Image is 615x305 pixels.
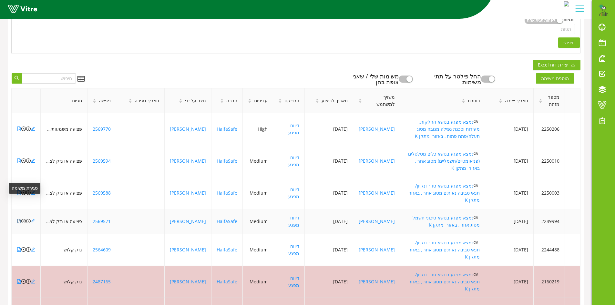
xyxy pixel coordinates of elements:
span: caret-down [315,100,319,104]
a: נמצא מפגע בנושא כלים מטלטלים (פניאומטיים/חשמליים) מסוג אחר , באזור מתקן K [408,151,480,171]
span: נזק קלוש [64,247,82,253]
button: search [12,73,22,84]
a: HaifaSafe [217,218,237,224]
td: [DATE] [305,113,353,145]
span: eye [474,240,478,245]
button: חיפוש [558,37,580,48]
span: caret-up [278,98,282,101]
span: caret-up [358,98,362,101]
span: caret-up [248,98,251,101]
a: דיווח מפגע [288,215,299,228]
a: HaifaSafe [217,247,237,253]
span: יצירת דוח Excel [538,61,568,68]
a: [PERSON_NAME] [359,218,395,224]
a: edit [31,247,35,253]
span: caret-down [220,100,224,104]
span: פציעה או נזק לציוד [45,190,82,196]
a: דיווח מפגע [288,122,299,136]
span: caret-down [358,100,362,104]
span: close-circle [21,279,26,284]
span: caret-down [278,100,282,104]
span: caret-down [539,100,542,104]
span: חיפוש [563,39,575,46]
td: [DATE] [485,145,534,177]
span: table [77,75,85,82]
span: close-circle [21,247,26,252]
a: נמצא מפגע בנושא החלקות, מעידות וסכנת נפילה מגובה מסוג תעלה/פתח פתוח , באזור מתקן K [415,119,480,139]
span: info-circle [26,158,31,163]
a: 2569770 [93,126,111,132]
td: [DATE] [305,145,353,177]
span: edit [31,279,35,284]
a: הוספת משימה [536,74,580,82]
div: משימות שלי / שאני צופה בהן [344,73,399,85]
a: file-pdf [17,126,21,132]
span: file-pdf [17,247,21,252]
span: caret-up [315,98,319,101]
span: פציעה או נזק לציוד [45,158,82,164]
a: file-pdf [17,158,21,164]
a: 2487165 [93,279,111,285]
td: Medium [243,266,273,298]
td: 2250206 [534,113,565,145]
td: High [243,113,273,145]
div: החל פילטר על תתי משימות [426,73,481,85]
td: 2250010 [534,145,565,177]
button: downloadיצירת דוח Excel [533,60,580,70]
td: [DATE] [485,266,534,298]
a: 2569571 [93,218,111,224]
td: [DATE] [485,209,534,234]
a: edit [31,158,35,164]
span: תאריך יצירה [505,97,528,104]
span: משויך למשתמש [364,94,395,108]
span: edit [31,127,35,131]
span: פרוייקט [284,97,299,104]
span: close-circle [21,127,26,131]
div: תגיות [563,16,573,24]
span: eye [474,272,478,277]
span: edit [31,219,35,223]
a: נמצא מפגע בנושא סדר ונקיון/ תנאי סביבה נאותים מסוג אחר , באזור מתקן K [407,271,480,292]
img: 1b769f6a-5bd2-4624-b62a-8340ff607ce4.png [597,3,610,16]
th: תגיות [41,88,87,113]
a: 2569594 [93,158,111,164]
td: [DATE] [485,234,534,266]
span: info-circle [26,279,31,284]
span: info-circle [26,247,31,252]
span: file-pdf [17,219,21,223]
a: נמצא מפגע בנושא סיכוני חשמל מסוג אחר , באזור מתקן K [413,215,480,228]
a: HaifaSafe [217,190,237,196]
span: חברה [226,97,237,104]
span: caret-up [499,98,502,101]
a: HaifaSafe [217,126,237,132]
a: [PERSON_NAME] [170,190,206,196]
a: [PERSON_NAME] [170,218,206,224]
a: file-pdf [17,218,21,224]
span: תאריך לביצוע [322,97,348,104]
span: download [571,62,575,67]
a: edit [31,126,35,132]
a: [PERSON_NAME] [359,279,395,285]
td: 2244488 [534,234,565,266]
span: caret-up [462,98,465,101]
img: c0dca6a0-d8b6-4077-9502-601a54a2ea4a.jpg [564,1,569,6]
span: מספר מזהה [545,94,559,108]
span: eye [474,119,478,124]
a: [PERSON_NAME] [170,279,206,285]
td: [DATE] [485,177,534,209]
a: [PERSON_NAME] [359,247,395,253]
a: HaifaSafe [217,158,237,164]
span: info-circle [26,127,31,131]
span: תאריך סגירה [135,97,159,104]
span: eye [474,215,478,220]
span: פציעה או נזק לציוד [45,218,82,224]
span: caret-up [220,98,224,101]
a: edit [31,279,35,285]
a: [PERSON_NAME] [359,126,395,132]
span: caret-up [179,98,182,101]
span: close-circle [21,219,26,223]
span: caret-down [179,100,182,104]
a: [PERSON_NAME] [170,247,206,253]
span: caret-up [539,98,542,101]
span: caret-up [93,98,96,101]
